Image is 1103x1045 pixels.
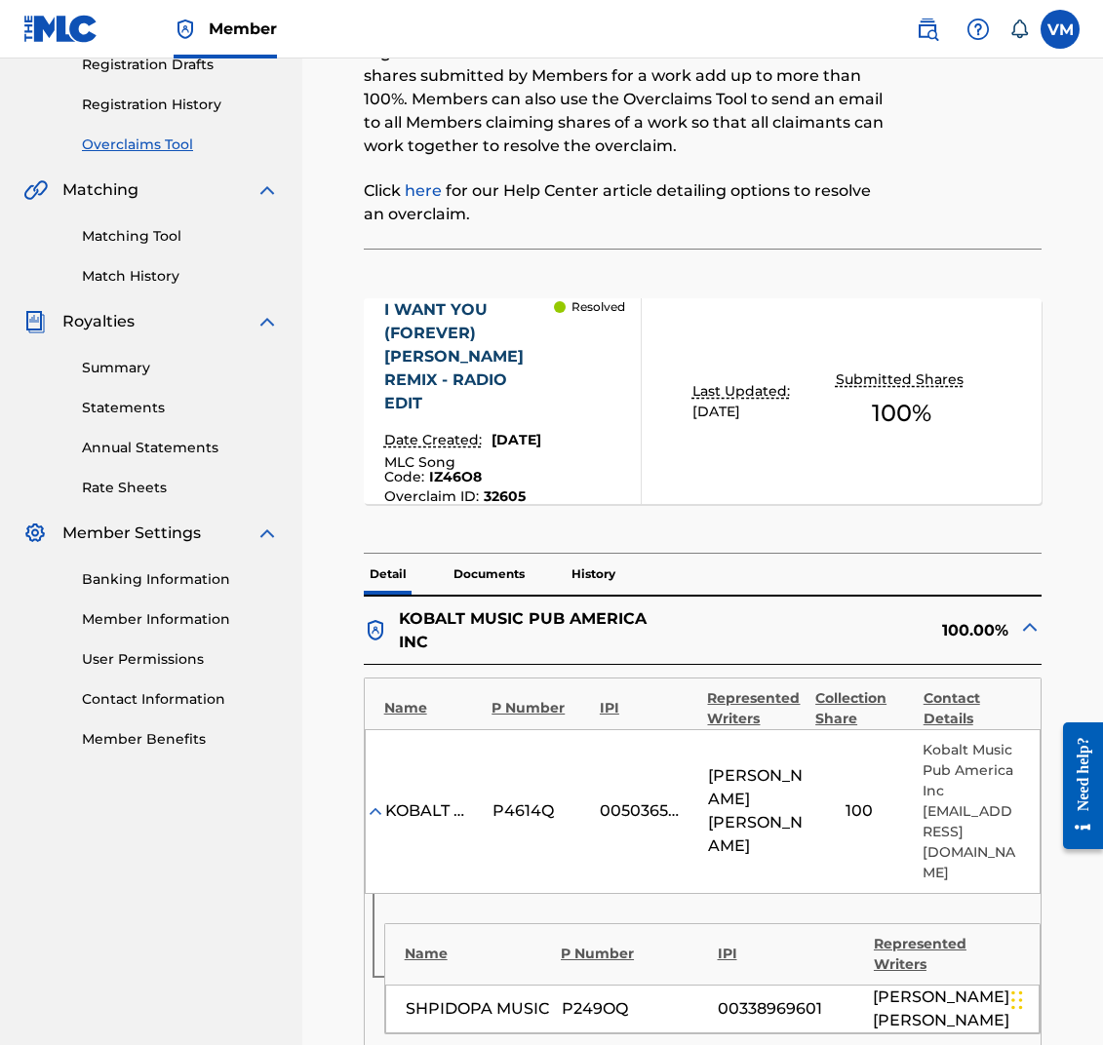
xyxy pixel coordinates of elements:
[405,944,551,964] div: Name
[405,181,442,200] a: here
[82,649,279,670] a: User Permissions
[82,569,279,590] a: Banking Information
[82,729,279,750] a: Member Benefits
[384,298,554,415] div: I WANT YOU (FOREVER) [PERSON_NAME] REMIX - RADIO EDIT
[256,522,279,545] img: expand
[429,468,482,485] span: IZ46O8
[566,554,621,595] p: History
[1005,951,1103,1045] iframe: Chat Widget
[923,740,1020,801] p: Kobalt Music Pub America Inc
[448,554,531,595] p: Documents
[364,554,413,595] p: Detail
[364,179,886,226] p: Click for our Help Center article detailing options to resolve an overclaim.
[1011,971,1023,1029] div: Drag
[703,607,1043,654] div: 100.00%
[815,688,914,729] div: Collection Share
[23,178,48,202] img: Matching
[82,358,279,378] a: Summary
[484,487,526,505] span: 32605
[836,369,968,390] p: Submitted Shares
[62,522,201,545] span: Member Settings
[23,310,47,333] img: Royalties
[708,764,806,858] span: [PERSON_NAME] [PERSON_NAME]
[1048,702,1103,869] iframe: Resource Center
[1009,19,1029,39] div: Notifications
[62,310,135,333] span: Royalties
[23,15,98,43] img: MLC Logo
[908,10,947,49] a: Public Search
[364,298,1043,504] a: I WANT YOU (FOREVER) [PERSON_NAME] REMIX - RADIO EDITDate Created:[DATE]MLC Song Code:IZ46O8Overc...
[82,226,279,247] a: Matching Tool
[874,934,1020,975] div: Represented Writers
[82,689,279,710] a: Contact Information
[600,698,698,718] div: IPI
[562,997,708,1021] div: P249OQ
[718,944,864,964] div: IPI
[924,688,1022,729] div: Contact Details
[872,396,931,431] span: 100 %
[406,997,552,1021] div: SHPIDOPA MUSIC
[1018,615,1042,639] img: expand-cell-toggle
[364,18,886,158] p: The Overclaims Tool enables Members to see works they have registered that are in overclaim. Over...
[23,522,47,545] img: Member Settings
[384,698,483,718] div: Name
[174,18,197,41] img: Top Rightsholder
[561,944,707,964] div: P Number
[916,18,939,41] img: search
[384,487,484,505] span: Overclaim ID :
[692,381,795,402] p: Last Updated:
[492,698,590,718] div: P Number
[492,431,541,448] span: [DATE]
[718,997,864,1021] div: 00338969601
[82,609,279,630] a: Member Information
[62,178,138,202] span: Matching
[923,801,1020,883] p: [EMAIL_ADDRESS][DOMAIN_NAME]
[209,18,277,40] span: Member
[959,10,998,49] div: Help
[707,688,806,729] div: Represented Writers
[82,266,279,287] a: Match History
[82,95,279,115] a: Registration History
[966,18,990,41] img: help
[384,453,455,485] span: MLC Song Code :
[256,178,279,202] img: expand
[399,607,649,654] p: KOBALT MUSIC PUB AMERICA INC
[82,478,279,498] a: Rate Sheets
[82,438,279,458] a: Annual Statements
[82,55,279,75] a: Registration Drafts
[364,618,388,642] img: dfb38c8551f6dcc1ac04.svg
[82,398,279,418] a: Statements
[366,801,385,821] img: expand-cell-toggle
[873,986,1019,1032] span: [PERSON_NAME] [PERSON_NAME]
[256,310,279,333] img: expand
[692,403,740,420] span: [DATE]
[82,135,279,155] a: Overclaims Tool
[571,298,625,316] p: Resolved
[1041,10,1080,49] div: User Menu
[384,430,487,450] p: Date Created:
